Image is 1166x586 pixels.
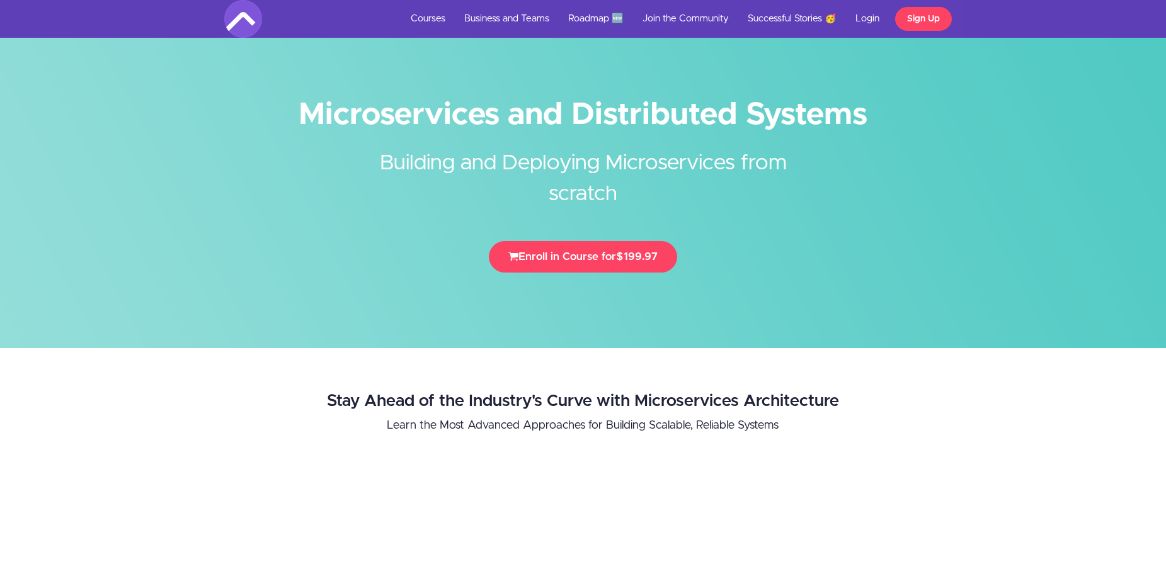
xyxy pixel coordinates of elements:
[197,392,968,410] h2: Stay Ahead of the Industry's Curve with Microservices Architecture
[197,417,968,434] p: Learn the Most Advanced Approaches for Building Scalable, Reliable Systems
[616,251,658,262] span: $199.97
[347,129,820,210] h2: Building and Deploying Microservices from scratch
[224,101,942,129] h1: Microservices and Distributed Systems
[489,241,677,273] button: Enroll in Course for$199.97
[488,453,677,548] iframe: Video Player
[895,7,952,31] a: Sign Up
